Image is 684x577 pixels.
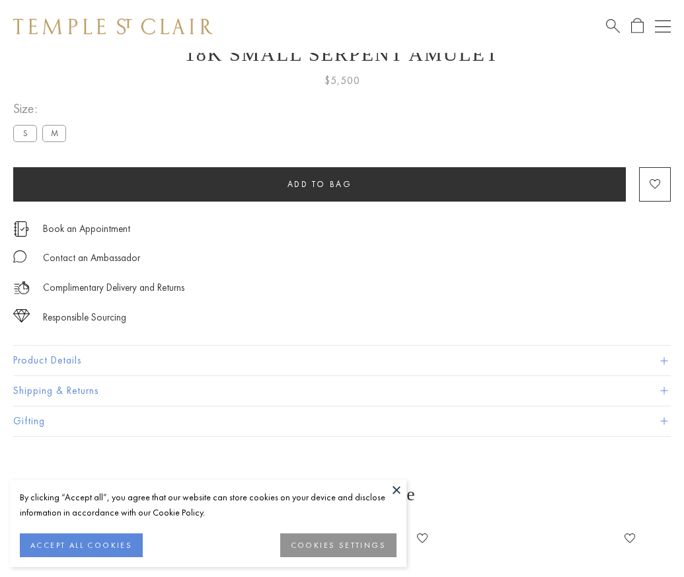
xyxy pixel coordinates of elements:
[13,280,30,296] img: icon_delivery.svg
[631,18,644,34] a: Open Shopping Bag
[13,19,213,34] img: Temple St. Clair
[13,98,71,120] span: Size:
[280,533,397,557] button: COOKIES SETTINGS
[13,346,671,375] button: Product Details
[13,125,37,141] label: S
[13,43,671,65] h1: 18K Small Serpent Amulet
[42,125,66,141] label: M
[43,221,130,236] a: Book an Appointment
[13,221,29,237] img: icon_appointment.svg
[606,18,620,34] a: Search
[13,250,26,263] img: MessageIcon-01_2.svg
[13,309,30,323] img: icon_sourcing.svg
[287,178,352,190] span: Add to bag
[20,533,143,557] button: ACCEPT ALL COOKIES
[13,406,671,436] button: Gifting
[13,376,671,406] button: Shipping & Returns
[13,167,626,202] button: Add to bag
[43,280,184,296] p: Complimentary Delivery and Returns
[43,309,126,326] div: Responsible Sourcing
[324,72,360,89] span: $5,500
[43,250,140,266] div: Contact an Ambassador
[20,490,397,520] div: By clicking “Accept all”, you agree that our website can store cookies on your device and disclos...
[655,19,671,34] button: Open navigation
